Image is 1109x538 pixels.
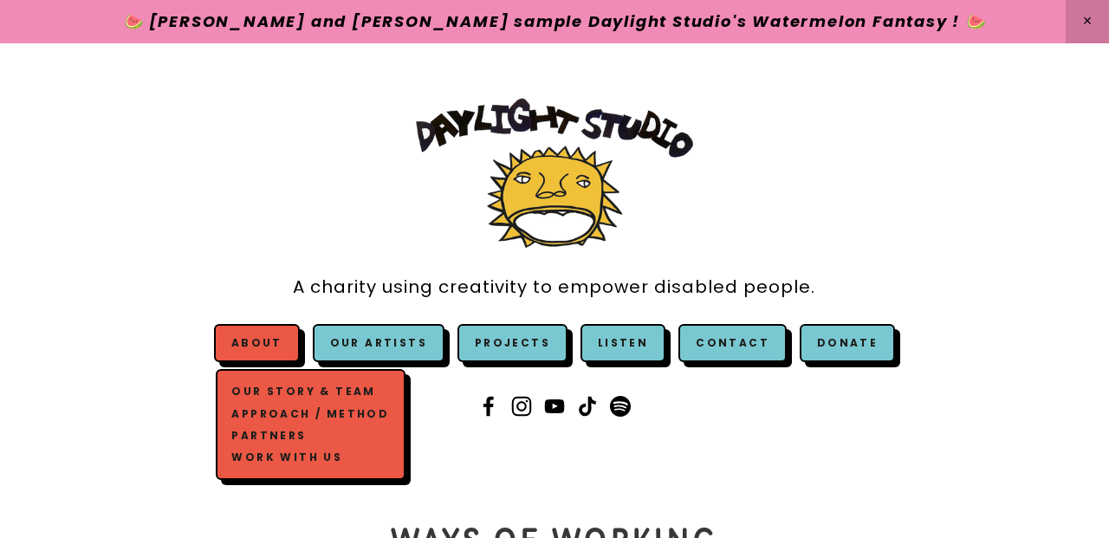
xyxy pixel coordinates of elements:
[457,324,567,362] a: Projects
[228,446,393,468] a: Work with us
[800,324,895,362] a: Donate
[293,268,815,307] a: A charity using creativity to empower disabled people.
[231,335,282,350] a: About
[228,381,393,403] a: Our Story & Team
[598,335,648,350] a: Listen
[678,324,787,362] a: Contact
[228,425,393,446] a: Partners
[313,324,444,362] a: Our Artists
[416,98,693,248] img: Daylight Studio
[228,403,393,425] a: Approach / Method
